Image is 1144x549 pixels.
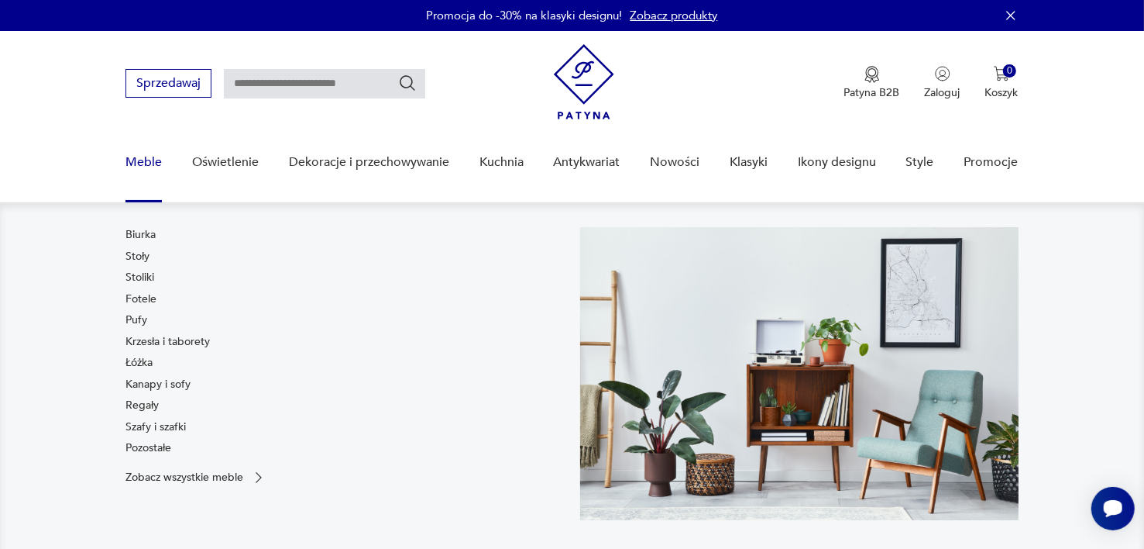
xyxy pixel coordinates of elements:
p: Promocja do -30% na klasyki designu! [427,8,623,23]
iframe: Smartsupp widget button [1091,487,1135,530]
a: Sprzedawaj [125,79,211,90]
a: Ikony designu [798,133,876,192]
a: Stoły [125,249,149,264]
a: Nowości [650,133,699,192]
p: Koszyk [985,85,1019,100]
a: Pufy [125,312,147,328]
p: Zaloguj [925,85,960,100]
button: 0Koszyk [985,66,1019,100]
a: Kanapy i sofy [125,377,191,392]
img: Ikona koszyka [994,66,1009,81]
a: Pozostałe [125,440,171,456]
img: 969d9116629659dbb0bd4e745da535dc.jpg [580,227,1019,520]
a: Kuchnia [479,133,524,192]
a: Promocje [964,133,1019,192]
button: Patyna B2B [844,66,900,100]
img: Patyna - sklep z meblami i dekoracjami vintage [554,44,614,119]
button: Sprzedawaj [125,69,211,98]
p: Patyna B2B [844,85,900,100]
a: Regały [125,398,159,413]
a: Style [906,133,934,192]
div: 0 [1003,64,1016,78]
a: Dekoracje i przechowywanie [289,133,449,192]
a: Zobacz produkty [630,8,718,23]
button: Szukaj [398,74,417,92]
a: Biurka [125,227,156,243]
button: Zaloguj [925,66,960,100]
p: Zobacz wszystkie meble [125,472,243,482]
img: Ikonka użytkownika [935,66,950,81]
a: Zobacz wszystkie meble [125,470,266,485]
a: Oświetlenie [192,133,259,192]
a: Krzesła i taborety [125,334,210,350]
a: Szafy i szafki [125,420,186,435]
a: Klasyki [730,133,768,192]
a: Ikona medaluPatyna B2B [844,66,900,100]
a: Antykwariat [554,133,620,192]
a: Stoliki [125,270,154,285]
a: Łóżka [125,355,153,371]
a: Meble [125,133,162,192]
img: Ikona medalu [864,66,880,83]
a: Fotele [125,292,156,307]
